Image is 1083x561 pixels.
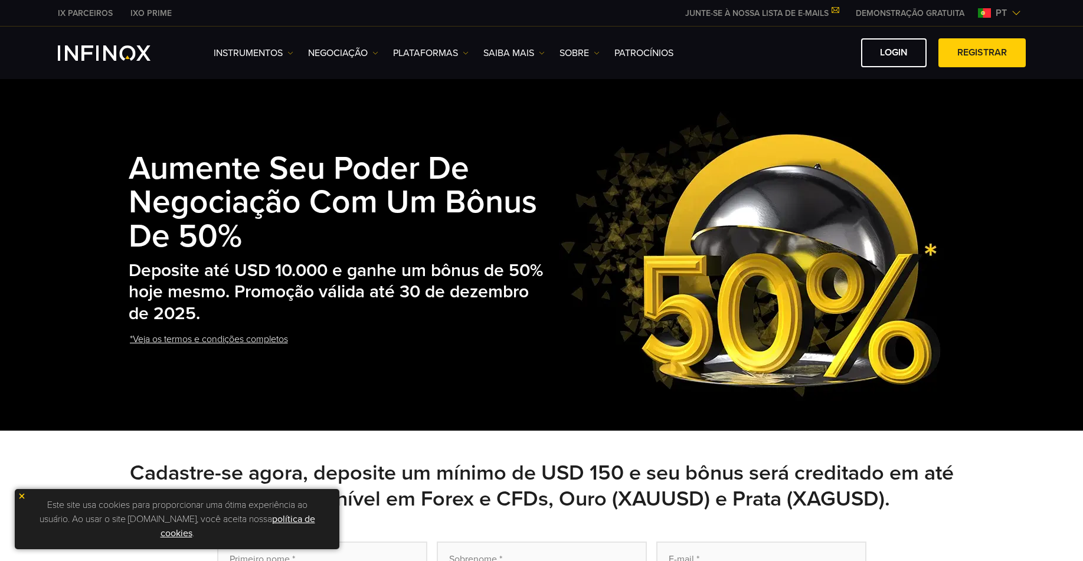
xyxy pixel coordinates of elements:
img: yellow close icon [18,492,26,500]
h2: Deposite até USD 10.000 e ganhe um bônus de 50% hoje mesmo. Promoção válida até 30 de dezembro de... [129,260,549,325]
a: JUNTE-SE À NOSSA LISTA DE E-MAILS [676,8,847,18]
a: INFINOX [49,7,122,19]
a: PLATAFORMAS [393,46,469,60]
a: SOBRE [560,46,600,60]
a: Login [861,38,927,67]
a: NEGOCIAÇÃO [308,46,378,60]
a: Patrocínios [614,46,673,60]
a: INFINOX Logo [58,45,178,61]
span: pt [991,6,1012,20]
strong: Aumente seu poder de negociação com um bônus de 50% [129,149,537,257]
h2: Cadastre-se agora, deposite um mínimo de USD 150 e seu bônus será creditado em até 1 dia útil. Di... [129,460,955,512]
a: INFINOX [122,7,181,19]
a: Registrar [938,38,1026,67]
a: Instrumentos [214,46,293,60]
a: *Veja os termos e condições completos [129,325,289,354]
a: Saiba mais [483,46,545,60]
p: Este site usa cookies para proporcionar uma ótima experiência ao usuário. Ao usar o site [DOMAIN_... [21,495,333,543]
a: INFINOX MENU [847,7,973,19]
